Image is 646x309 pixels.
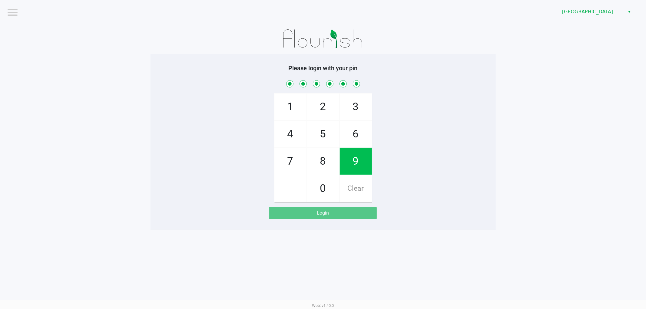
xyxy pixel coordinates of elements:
span: 9 [340,148,372,175]
button: Select [625,6,634,17]
span: Web: v1.40.0 [312,303,334,308]
span: 2 [307,94,339,120]
h5: Please login with your pin [155,64,491,72]
span: 7 [274,148,306,175]
span: 0 [307,175,339,202]
span: 3 [340,94,372,120]
span: Clear [340,175,372,202]
span: [GEOGRAPHIC_DATA] [562,8,621,15]
span: 1 [274,94,306,120]
span: 4 [274,121,306,147]
span: 6 [340,121,372,147]
span: 5 [307,121,339,147]
span: 8 [307,148,339,175]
